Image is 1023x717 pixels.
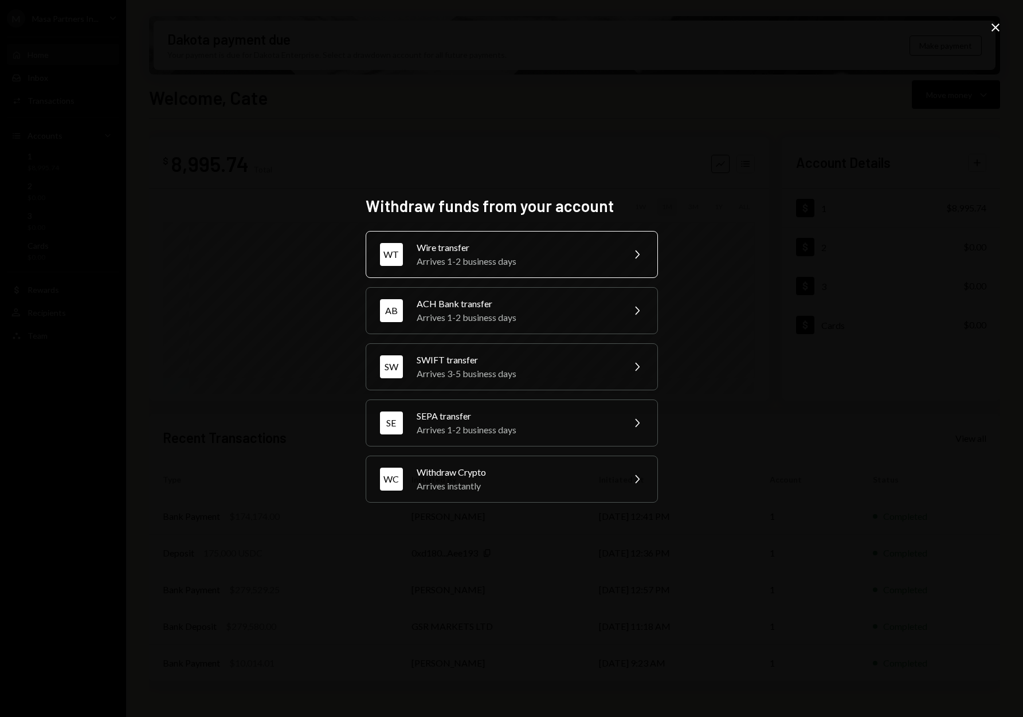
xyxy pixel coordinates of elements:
[366,287,658,334] button: ABACH Bank transferArrives 1-2 business days
[380,355,403,378] div: SW
[417,409,616,423] div: SEPA transfer
[366,343,658,390] button: SWSWIFT transferArrives 3-5 business days
[366,231,658,278] button: WTWire transferArrives 1-2 business days
[380,299,403,322] div: AB
[380,468,403,491] div: WC
[380,412,403,434] div: SE
[380,243,403,266] div: WT
[417,241,616,254] div: Wire transfer
[417,479,616,493] div: Arrives instantly
[417,311,616,324] div: Arrives 1-2 business days
[417,297,616,311] div: ACH Bank transfer
[417,465,616,479] div: Withdraw Crypto
[417,353,616,367] div: SWIFT transfer
[417,254,616,268] div: Arrives 1-2 business days
[366,456,658,503] button: WCWithdraw CryptoArrives instantly
[366,195,658,217] h2: Withdraw funds from your account
[417,423,616,437] div: Arrives 1-2 business days
[417,367,616,381] div: Arrives 3-5 business days
[366,399,658,446] button: SESEPA transferArrives 1-2 business days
